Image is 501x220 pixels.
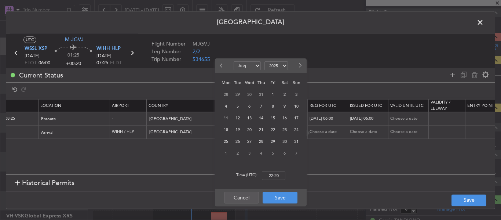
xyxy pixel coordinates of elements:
span: 20 [245,125,254,134]
span: 16 [280,113,289,123]
div: 20-8-2025 [244,124,255,136]
span: 6 [280,149,289,158]
button: Save [263,192,297,203]
span: 2 [280,90,289,99]
button: Save [451,194,486,206]
div: 29-8-2025 [267,136,279,147]
span: 31 [257,90,266,99]
div: 24-8-2025 [290,124,302,136]
div: 9-8-2025 [279,100,290,112]
span: 31 [292,137,301,146]
span: 7 [257,102,266,111]
span: 13 [245,113,254,123]
div: Sun [290,77,302,89]
div: 16-8-2025 [279,112,290,124]
button: Previous month [218,60,226,72]
div: 29-7-2025 [232,89,244,100]
div: Choose a date [350,129,388,136]
div: 28-8-2025 [255,136,267,147]
div: 1-9-2025 [220,147,232,159]
span: 17 [292,113,301,123]
span: 5 [268,149,278,158]
div: 28-7-2025 [220,89,232,100]
div: Thu [255,77,267,89]
span: 3 [292,90,301,99]
span: 27 [245,137,254,146]
span: 29 [268,137,278,146]
span: 18 [222,125,231,134]
span: 28 [257,137,266,146]
div: 21-8-2025 [255,124,267,136]
span: 4 [222,102,231,111]
div: 2-8-2025 [279,89,290,100]
span: 24 [292,125,301,134]
div: 14-8-2025 [255,112,267,124]
span: 14 [257,113,266,123]
div: Mon [220,77,232,89]
div: 10-8-2025 [290,100,302,112]
div: 8-8-2025 [267,100,279,112]
span: 19 [233,125,242,134]
span: Entry Point [467,103,494,108]
span: 22 [268,125,278,134]
div: [DATE] 06:00 [350,116,388,122]
span: 29 [233,90,242,99]
span: 10 [292,102,301,111]
span: 30 [280,137,289,146]
div: 12-8-2025 [232,112,244,124]
div: 18-8-2025 [220,124,232,136]
span: 26 [233,137,242,146]
div: 23-8-2025 [279,124,290,136]
span: 7 [292,149,301,158]
div: 7-8-2025 [255,100,267,112]
span: 15 [268,113,278,123]
div: Choose a date [390,129,428,136]
div: 31-8-2025 [290,136,302,147]
div: 3-8-2025 [290,89,302,100]
div: 26-8-2025 [232,136,244,147]
div: 4-9-2025 [255,147,267,159]
div: 1-8-2025 [267,89,279,100]
div: Tue [232,77,244,89]
span: 11 [222,113,231,123]
div: 3-9-2025 [244,147,255,159]
div: 25-8-2025 [220,136,232,147]
span: 8 [268,102,278,111]
span: 4 [257,149,266,158]
select: Select year [264,61,288,70]
span: 6 [245,102,254,111]
div: 11-8-2025 [220,112,232,124]
span: Time (UTC): [236,172,257,180]
div: Choose a date [390,116,428,122]
div: 7-9-2025 [290,147,302,159]
div: 4-8-2025 [220,100,232,112]
div: 31-7-2025 [255,89,267,100]
div: 2-9-2025 [232,147,244,159]
div: 22-8-2025 [267,124,279,136]
div: 19-8-2025 [232,124,244,136]
div: 30-8-2025 [279,136,290,147]
span: Valid Until Utc [390,103,424,108]
div: Sat [279,77,290,89]
span: 1 [268,90,278,99]
span: 3 [245,149,254,158]
span: 30 [245,90,254,99]
button: Cancel [224,192,259,203]
div: 5-8-2025 [232,100,244,112]
span: Validity / Leeway [431,100,450,112]
span: 28 [222,90,231,99]
select: Select month [234,61,261,70]
div: Wed [244,77,255,89]
button: Next month [296,60,304,72]
div: 27-8-2025 [244,136,255,147]
header: [GEOGRAPHIC_DATA] [6,11,495,33]
div: 5-9-2025 [267,147,279,159]
div: 17-8-2025 [290,112,302,124]
span: 1 [222,149,231,158]
span: 21 [257,125,266,134]
span: 12 [233,113,242,123]
span: 23 [280,125,289,134]
div: 13-8-2025 [244,112,255,124]
span: 5 [233,102,242,111]
div: 6-8-2025 [244,100,255,112]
